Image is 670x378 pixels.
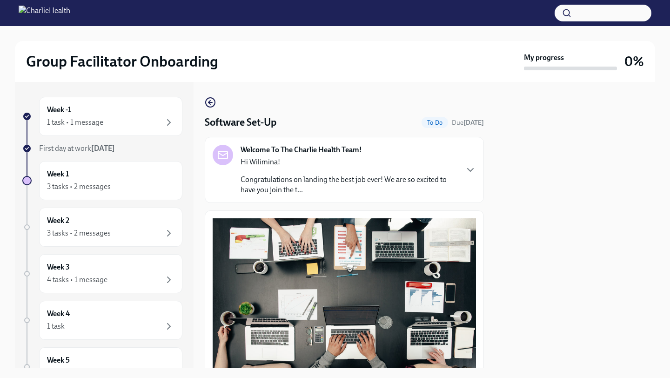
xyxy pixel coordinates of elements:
h2: Group Facilitator Onboarding [26,52,218,71]
a: Week 34 tasks • 1 message [22,254,182,293]
strong: [DATE] [463,119,484,127]
h4: Software Set-Up [205,115,276,129]
div: 3 tasks • 2 messages [47,228,111,238]
img: CharlieHealth [19,6,70,20]
p: Hi Wilimina! [241,157,457,167]
div: 3 tasks • 2 messages [47,182,111,192]
h6: Week 2 [47,216,69,226]
a: Week 13 tasks • 2 messages [22,161,182,200]
span: First day at work [39,144,115,153]
h6: Week 3 [47,262,70,272]
div: 1 task [47,321,65,331]
p: Congratulations on landing the best job ever! We are so excited to have you join the t... [241,175,457,195]
a: Week 23 tasks • 2 messages [22,208,182,247]
h3: 0% [624,53,644,70]
button: Zoom image [213,218,476,374]
strong: [DATE] [91,144,115,153]
h6: Week 4 [47,309,70,319]
span: Due [452,119,484,127]
a: First day at work[DATE] [22,143,182,154]
h6: Week -1 [47,105,71,115]
h6: Week 5 [47,355,70,365]
h6: Week 1 [47,169,69,179]
div: 1 task • 1 message [47,117,103,128]
span: September 3rd, 2025 10:00 [452,118,484,127]
a: Week -11 task • 1 message [22,97,182,136]
div: 4 tasks • 1 message [47,275,107,285]
a: Week 41 task [22,301,182,340]
strong: My progress [524,53,564,63]
strong: Welcome To The Charlie Health Team! [241,145,362,155]
span: To Do [422,119,448,126]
